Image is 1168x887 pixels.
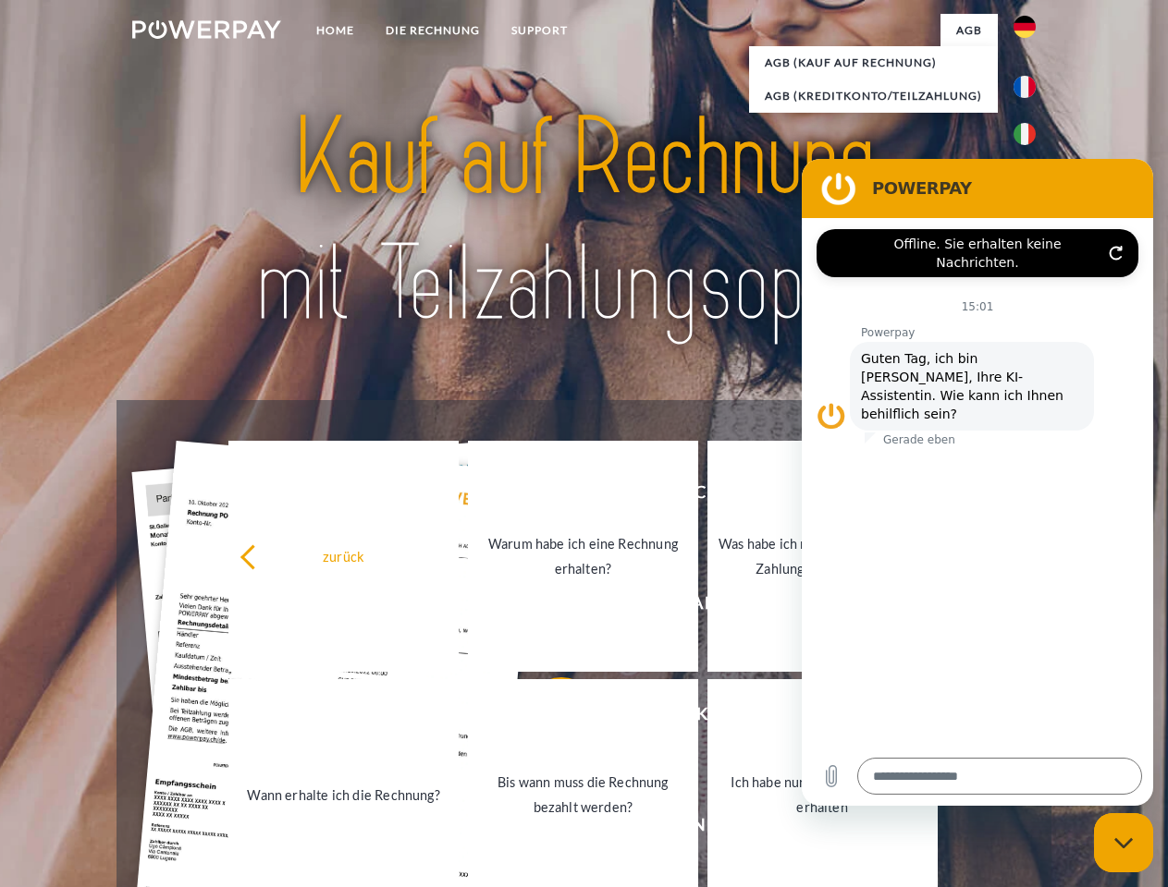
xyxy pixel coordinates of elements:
[802,159,1153,806] iframe: Messaging-Fenster
[941,14,998,47] a: agb
[719,770,927,820] div: Ich habe nur eine Teillieferung erhalten
[479,531,687,581] div: Warum habe ich eine Rechnung erhalten?
[240,782,448,807] div: Wann erhalte ich die Rechnung?
[177,89,991,354] img: title-powerpay_de.svg
[479,770,687,820] div: Bis wann muss die Rechnung bezahlt werden?
[132,20,281,39] img: logo-powerpay-white.svg
[1014,123,1036,145] img: it
[1014,76,1036,98] img: fr
[719,531,927,581] div: Was habe ich noch offen, ist meine Zahlung eingegangen?
[496,14,584,47] a: SUPPORT
[1014,16,1036,38] img: de
[749,79,998,113] a: AGB (Kreditkonto/Teilzahlung)
[370,14,496,47] a: DIE RECHNUNG
[749,46,998,79] a: AGB (Kauf auf Rechnung)
[240,543,448,568] div: zurück
[301,14,370,47] a: Home
[707,441,938,672] a: Was habe ich noch offen, ist meine Zahlung eingegangen?
[1094,813,1153,872] iframe: Schaltfläche zum Öffnen des Messaging-Fensters; Konversation läuft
